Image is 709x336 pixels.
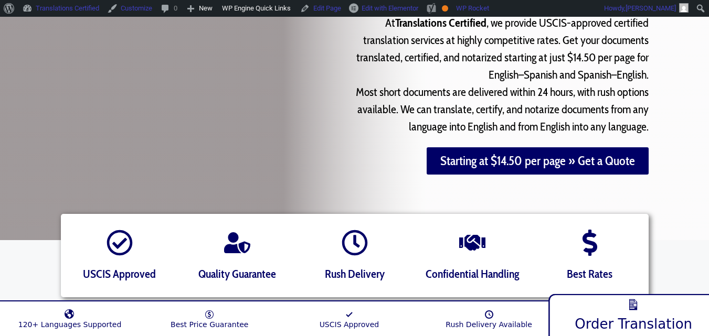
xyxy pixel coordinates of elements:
div: OK [442,5,448,12]
span: Best Price Guarantee [171,320,248,329]
a: Best Price Guarantee [140,304,279,329]
p: At , we provide USCIS-approved certified translation services at highly competitive rates. Get yo... [339,14,649,135]
span: Quality Guarantee [198,267,276,281]
strong: Translations Certified [395,16,486,30]
span: [PERSON_NAME] [626,4,676,12]
a: Rush Delivery Available [419,304,558,329]
span: Edit with Elementor [362,4,418,12]
span: USCIS Approved [320,320,379,329]
span: Rush Delivery [325,267,385,281]
span: Order Translation [575,316,692,332]
a: USCIS Approved [279,304,419,329]
span: Confidential Handling [426,267,519,281]
span: USCIS Approved [83,267,156,281]
a: Starting at $14.50 per page » Get a Quote [427,147,649,175]
span: Rush Delivery Available [446,320,532,329]
span: 120+ Languages Supported [18,320,122,329]
span: Best Rates [567,267,612,281]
